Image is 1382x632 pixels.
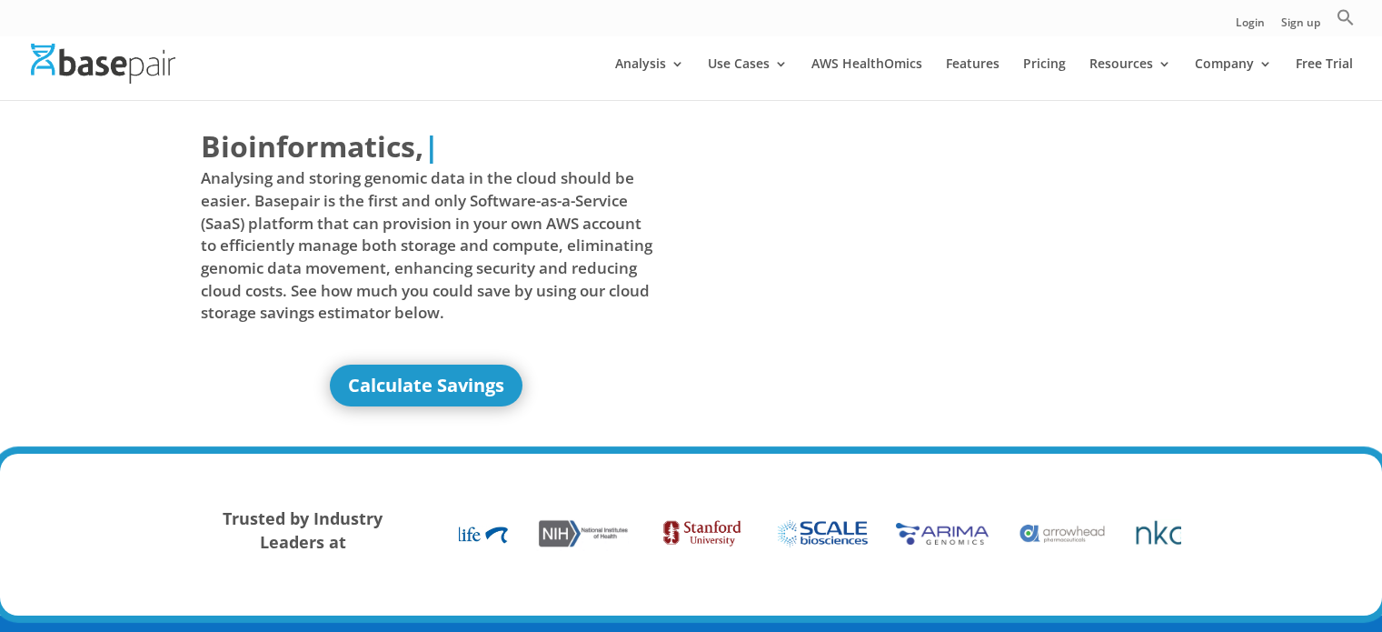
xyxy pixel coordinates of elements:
[946,57,999,100] a: Features
[1089,57,1171,100] a: Resources
[330,365,522,406] a: Calculate Savings
[223,507,383,553] strong: Trusted by Industry Leaders at
[1281,17,1320,36] a: Sign up
[201,167,653,324] span: Analysing and storing genomic data in the cloud should be easier. Basepair is the first and only ...
[201,125,423,167] span: Bioinformatics,
[31,44,175,83] img: Basepair
[1023,57,1066,100] a: Pricing
[811,57,922,100] a: AWS HealthOmics
[1337,8,1355,26] svg: Search
[1236,17,1265,36] a: Login
[1337,8,1355,36] a: Search Icon Link
[705,125,1158,380] iframe: Basepair - NGS Analysis Simplified
[423,126,440,166] span: |
[708,57,788,100] a: Use Cases
[615,57,684,100] a: Analysis
[1296,57,1353,100] a: Free Trial
[1195,57,1272,100] a: Company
